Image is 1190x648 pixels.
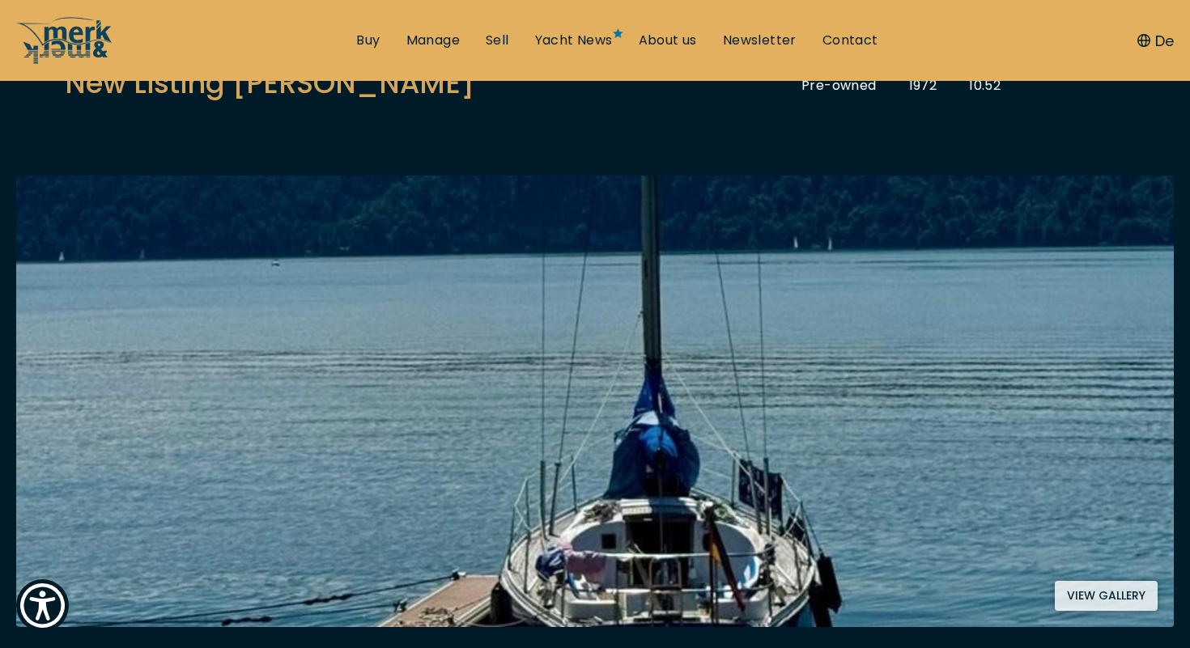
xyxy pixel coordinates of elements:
a: Buy [356,32,380,49]
a: About us [639,32,697,49]
button: Show Accessibility Preferences [16,579,69,632]
a: Sell [486,32,509,49]
a: Manage [406,32,460,49]
button: View gallery [1055,581,1158,611]
a: Contact [822,32,878,49]
a: Newsletter [723,32,797,49]
h2: New Listing [PERSON_NAME] [65,63,474,103]
img: Merk&Merk [16,176,1174,627]
a: Yacht News [535,32,613,49]
button: De [1137,30,1174,52]
a: / [16,51,113,70]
